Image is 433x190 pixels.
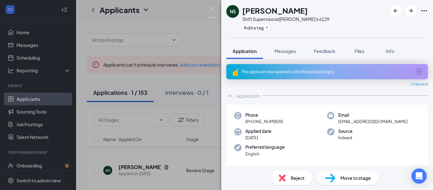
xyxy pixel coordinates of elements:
[242,16,329,22] div: Shift Supervisor at [PERSON_NAME]'s 6129
[265,26,269,29] svg: Plus
[245,144,285,150] span: Preferred language
[230,8,236,15] div: NS
[236,93,260,99] div: Application
[386,48,394,54] span: Info
[245,134,271,141] span: [DATE]
[314,48,335,54] span: Feedback
[226,92,234,100] svg: ChevronUp
[275,48,296,54] span: Messages
[242,24,270,31] button: PlusAdd a tag
[392,7,399,15] svg: ArrowLeftNew
[245,128,271,134] span: Applied date
[242,69,411,75] div: This applicant also applied to 20 other job posting(s)
[390,5,401,16] button: ArrowLeftNew
[410,82,428,87] span: Collapse all
[340,174,371,181] span: Move to stage
[420,7,428,15] svg: Ellipses
[355,48,364,54] span: Files
[411,168,427,184] div: Open Intercom Messenger
[245,151,285,157] span: English
[242,5,308,16] h1: [PERSON_NAME]
[338,128,352,134] span: Source
[291,174,305,181] span: Reject
[407,7,415,15] svg: ArrowRight
[245,118,283,125] span: [PHONE_NUMBER]
[338,134,352,141] span: Indeed
[415,68,423,75] svg: ArrowCircle
[338,118,408,125] span: [EMAIL_ADDRESS][DOMAIN_NAME]
[245,112,283,118] span: Phone
[405,5,417,16] button: ArrowRight
[233,48,257,54] span: Application
[338,112,408,118] span: Email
